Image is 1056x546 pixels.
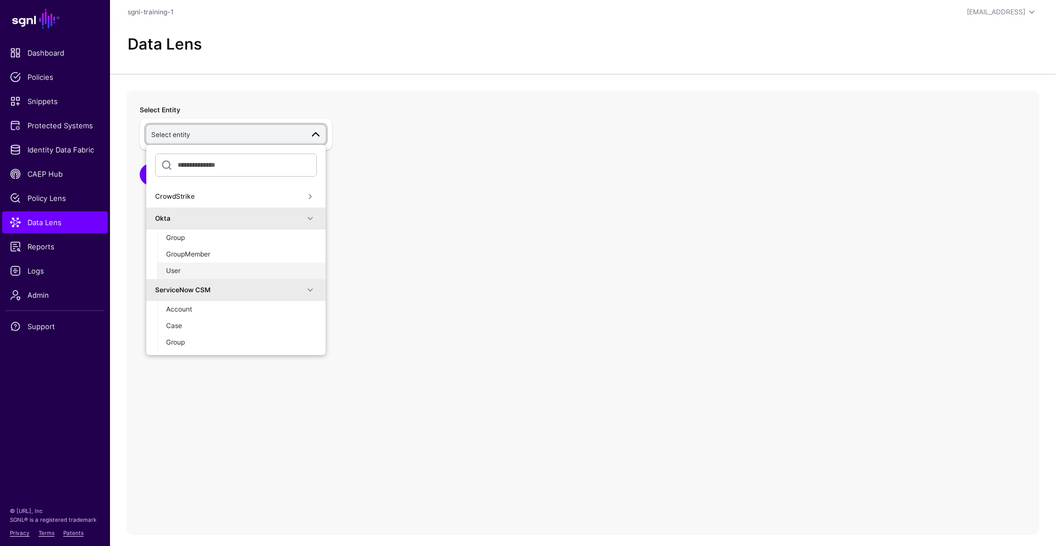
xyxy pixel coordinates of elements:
[155,285,304,295] div: ServiceNow CSM
[10,193,100,204] span: Policy Lens
[2,211,108,233] a: Data Lens
[38,529,54,536] a: Terms
[128,8,174,16] a: sgnl-training-1
[2,90,108,112] a: Snippets
[10,515,100,524] p: SGNL® is a registered trademark
[10,241,100,252] span: Reports
[2,66,108,88] a: Policies
[166,266,180,275] span: User
[166,305,192,313] span: Account
[2,42,108,64] a: Dashboard
[157,301,326,318] button: Account
[166,233,185,242] span: Group
[157,246,326,263] button: GroupMember
[967,7,1025,17] div: [EMAIL_ADDRESS]
[155,192,304,201] div: CrowdStrike
[10,506,100,515] p: © [URL], Inc
[10,265,100,276] span: Logs
[10,529,30,536] a: Privacy
[2,284,108,306] a: Admin
[166,321,182,330] span: Case
[10,47,100,58] span: Dashboard
[155,214,304,223] div: Okta
[140,163,186,185] button: Submit
[7,7,103,31] a: SGNL
[2,114,108,136] a: Protected Systems
[157,334,326,351] button: Group
[10,96,100,107] span: Snippets
[10,321,100,332] span: Support
[166,250,210,258] span: GroupMember
[63,529,84,536] a: Patents
[2,236,108,258] a: Reports
[2,139,108,161] a: Identity Data Fabric
[157,263,326,279] button: User
[166,338,185,346] span: Group
[10,168,100,179] span: CAEP Hub
[2,260,108,282] a: Logs
[157,230,326,246] button: Group
[128,35,202,54] h2: Data Lens
[10,217,100,228] span: Data Lens
[151,130,190,139] span: Select entity
[157,318,326,334] button: Case
[10,120,100,131] span: Protected Systems
[140,105,180,115] label: Select Entity
[10,72,100,83] span: Policies
[2,187,108,209] a: Policy Lens
[2,163,108,185] a: CAEP Hub
[10,144,100,155] span: Identity Data Fabric
[10,290,100,301] span: Admin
